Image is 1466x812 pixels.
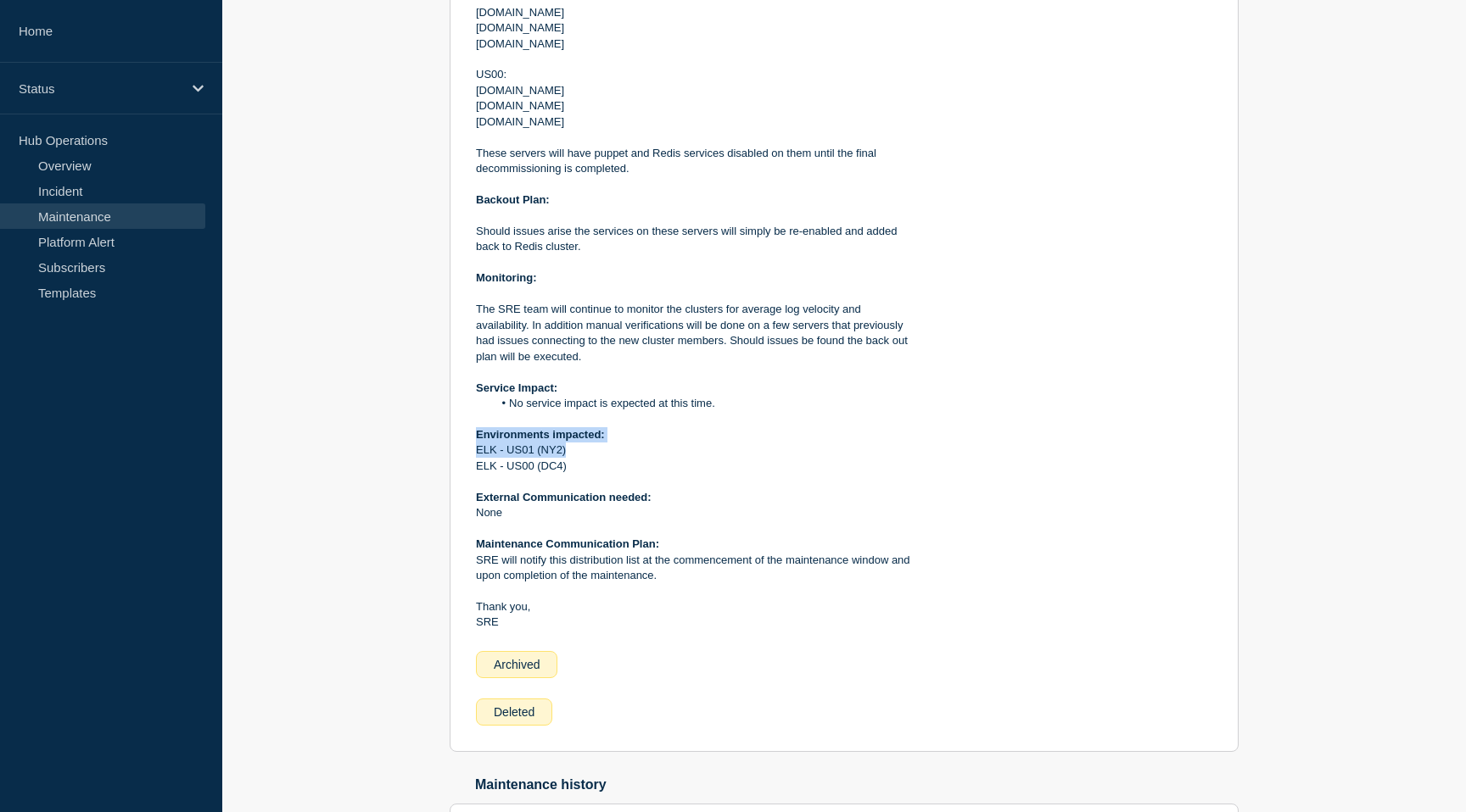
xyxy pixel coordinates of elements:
[476,505,914,520] p: None
[476,537,659,550] strong: Maintenance Communication Plan:
[476,459,914,474] p: ELK - US00 (DC4)
[476,98,914,114] p: [DOMAIN_NAME]
[476,442,914,458] p: ELK - US01 (NY2)
[19,81,182,96] p: Status
[476,615,914,630] p: SRE
[476,20,914,36] p: [DOMAIN_NAME]
[476,381,557,394] strong: Service Impact:
[476,193,550,206] strong: Backout Plan:
[476,67,914,82] p: US00:
[476,428,605,441] strong: Environments impacted:
[476,146,914,177] p: These servers will have puppet and Redis services disabled on them until the final decommissionin...
[476,302,914,364] p: The SRE team will continue to monitor the clusters for average log velocity and availability. In ...
[476,224,914,255] p: Should issues arise the services on these servers will simply be re-enabled and added back to Red...
[493,396,915,411] li: No service impact is expected at this time.
[476,698,552,726] div: Deleted
[476,599,914,615] p: Thank you,
[476,36,914,52] p: [DOMAIN_NAME]
[476,271,536,284] strong: Monitoring:
[476,491,652,503] strong: External Communication needed:
[476,5,914,20] p: [DOMAIN_NAME]
[475,777,1239,793] h2: Maintenance history
[476,83,914,98] p: [DOMAIN_NAME]
[476,651,557,678] div: Archived
[476,553,914,584] p: SRE will notify this distribution list at the commencement of the maintenance window and upon com...
[476,114,914,130] p: [DOMAIN_NAME]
